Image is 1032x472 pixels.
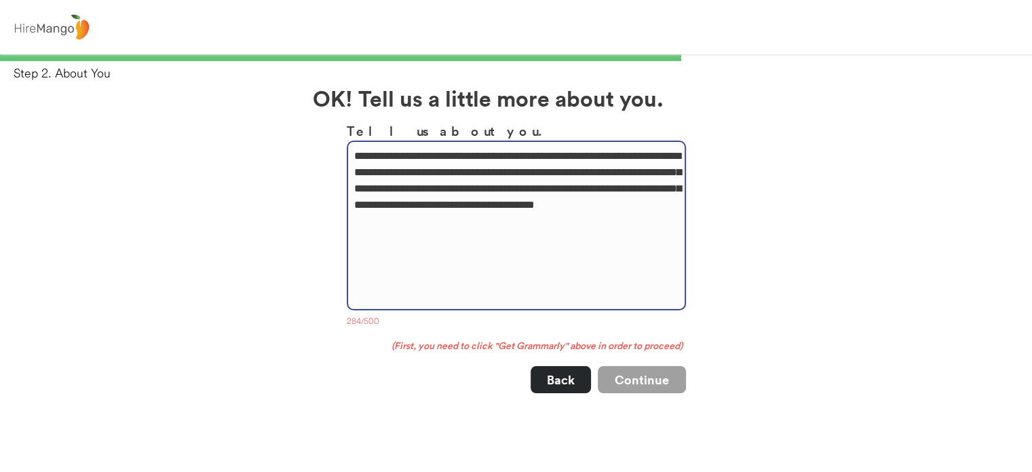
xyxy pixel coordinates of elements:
[14,65,1032,81] div: Step 2. About You
[347,316,686,329] div: 284/500
[3,54,1029,61] div: 66%
[347,121,686,141] h3: Tell us about you.
[313,81,720,114] h2: OK! Tell us a little more about you.
[531,366,591,393] button: Back
[598,366,686,393] button: Continue
[347,340,686,353] div: (First, you need to click "Get Grammarly" above in order to proceed)
[10,12,93,43] img: logo%20-%20hiremango%20gray.png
